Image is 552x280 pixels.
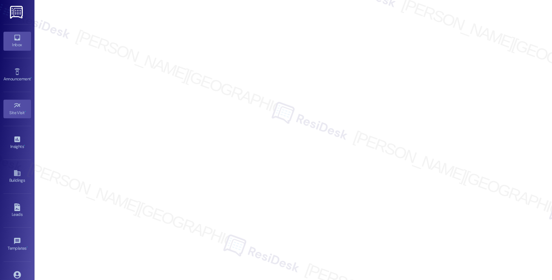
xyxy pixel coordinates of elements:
[10,6,24,19] img: ResiDesk Logo
[3,167,31,186] a: Buildings
[31,76,32,80] span: •
[3,201,31,220] a: Leads
[3,32,31,50] a: Inbox
[27,245,28,250] span: •
[25,109,26,114] span: •
[3,100,31,118] a: Site Visit •
[3,133,31,152] a: Insights •
[24,143,25,148] span: •
[3,235,31,254] a: Templates •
